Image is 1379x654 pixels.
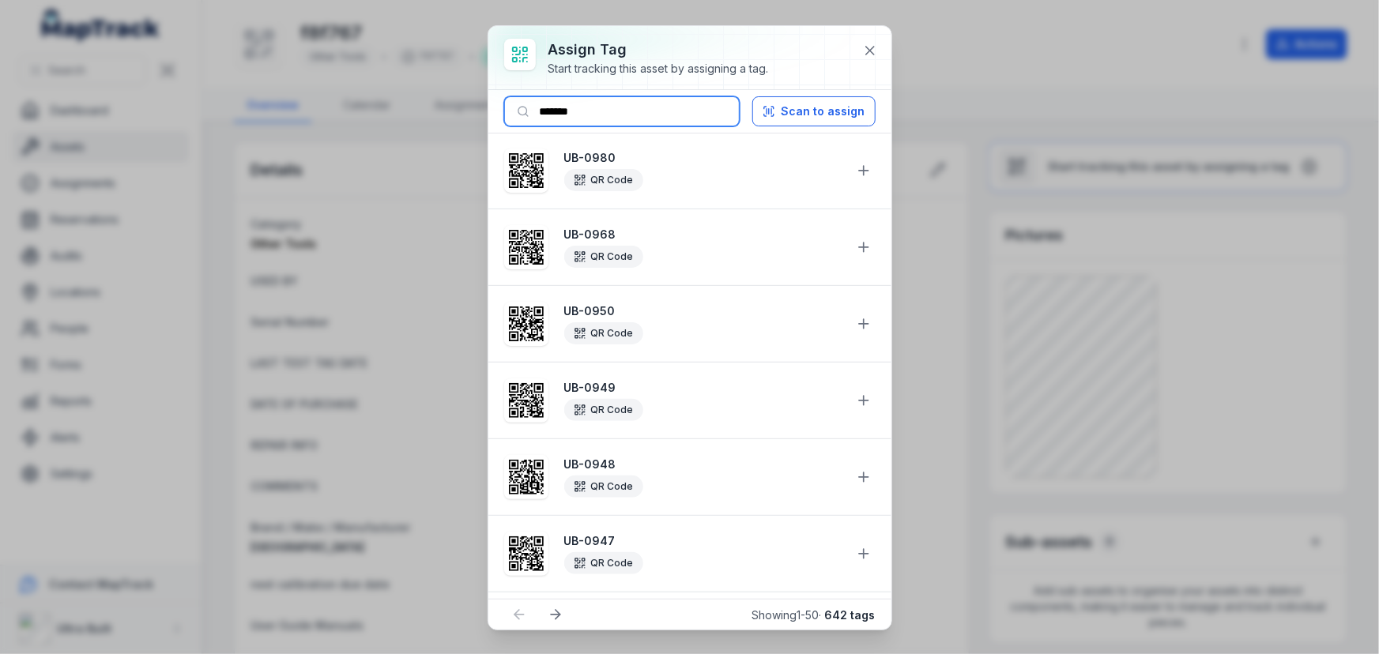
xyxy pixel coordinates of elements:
div: QR Code [564,399,643,421]
div: QR Code [564,552,643,574]
div: QR Code [564,322,643,344]
div: QR Code [564,475,643,498]
strong: 642 tags [825,608,876,622]
div: QR Code [564,169,643,191]
strong: UB-0950 [564,303,842,319]
strong: UB-0949 [564,380,842,396]
strong: UB-0980 [564,150,842,166]
span: Showing 1 - 50 · [752,608,876,622]
strong: UB-0948 [564,457,842,472]
h3: Assign tag [548,39,769,61]
div: Start tracking this asset by assigning a tag. [548,61,769,77]
div: QR Code [564,246,643,268]
strong: UB-0968 [564,227,842,242]
strong: UB-0947 [564,533,842,549]
button: Scan to assign [752,96,876,126]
